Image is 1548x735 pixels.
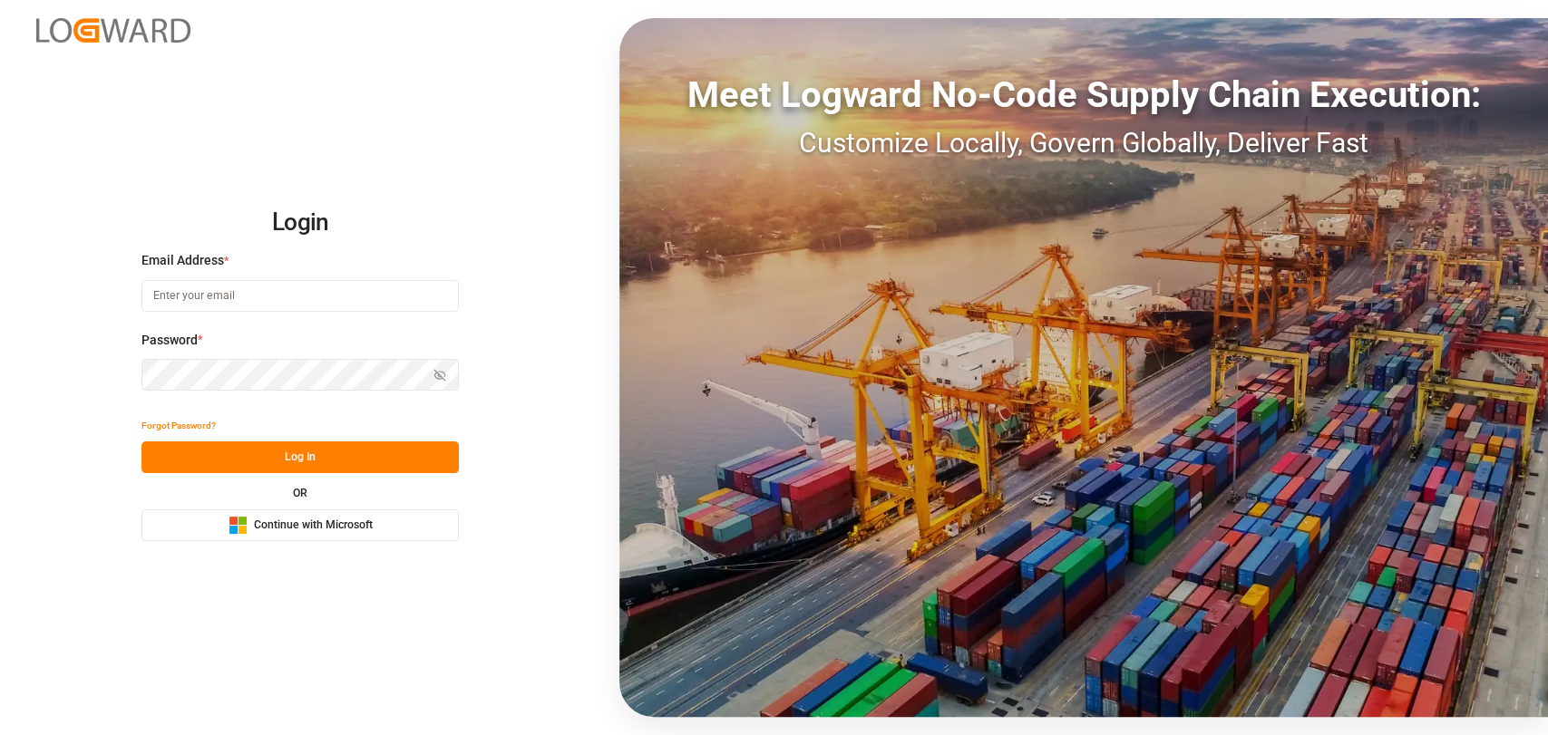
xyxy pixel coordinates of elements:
[36,18,190,43] img: Logward_new_orange.png
[619,68,1548,122] div: Meet Logward No-Code Supply Chain Execution:
[293,488,307,498] small: OR
[254,517,373,534] span: Continue with Microsoft
[141,441,459,473] button: Log In
[141,194,459,252] h2: Login
[141,331,198,350] span: Password
[141,280,459,312] input: Enter your email
[619,122,1548,163] div: Customize Locally, Govern Globally, Deliver Fast
[141,509,459,541] button: Continue with Microsoft
[141,251,224,270] span: Email Address
[141,410,216,441] button: Forgot Password?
